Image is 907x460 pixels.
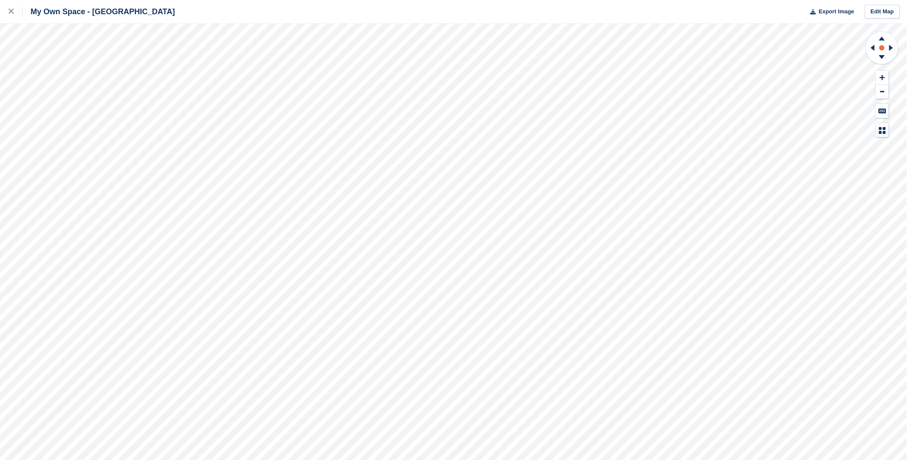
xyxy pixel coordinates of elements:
button: Map Legend [876,123,889,137]
button: Zoom In [876,71,889,85]
button: Keyboard Shortcuts [876,104,889,118]
div: My Own Space - [GEOGRAPHIC_DATA] [23,6,175,17]
a: Edit Map [865,5,900,19]
button: Export Image [805,5,854,19]
button: Zoom Out [876,85,889,99]
span: Export Image [819,7,854,16]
